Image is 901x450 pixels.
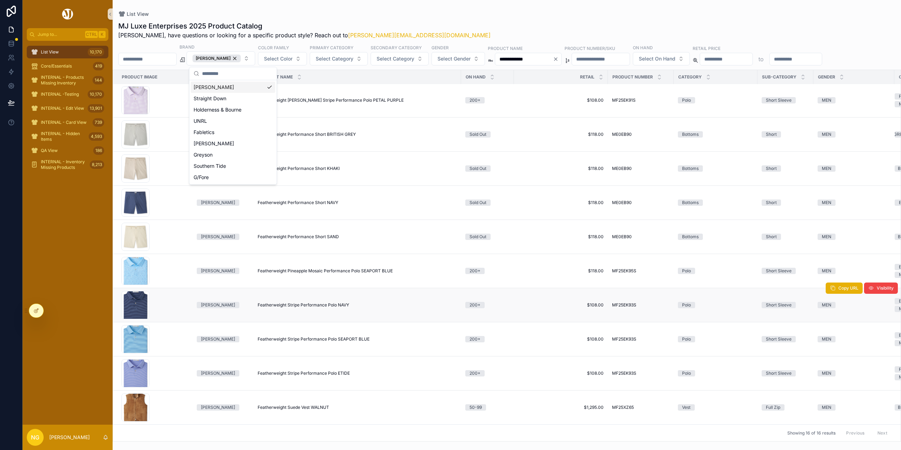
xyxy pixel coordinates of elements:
div: Polo [682,97,691,103]
button: Clear [553,56,561,62]
span: INTERNAL - Card View [41,120,87,125]
div: [PERSON_NAME] [201,404,235,411]
div: Holderness & Bourne [191,104,275,115]
div: Short [766,131,777,138]
span: Select On Hand [639,55,675,62]
p: to [758,55,764,63]
a: 200+ [465,268,510,274]
span: Category [678,74,702,80]
a: Featherweight [PERSON_NAME] Stripe Performance Polo PETAL PURPLE [258,97,457,103]
div: 200+ [470,370,480,376]
span: MF25EK93S [612,302,636,308]
a: $118.00 [518,166,604,171]
label: Color Family [258,44,289,51]
a: $1,295.00 [518,405,604,410]
div: MEN [822,336,831,342]
a: Featherweight Suede Vest WALNUT [258,405,457,410]
a: Featherweight Performance Short NAVY [258,200,457,205]
span: List View [41,49,59,55]
a: ME0EB90 [612,234,669,240]
div: Bottoms [682,131,699,138]
a: MEN [818,234,890,240]
a: $108.00 [518,370,604,376]
a: MF25EK95S [612,268,669,274]
div: 4,593 [89,132,104,141]
a: Bottoms [678,234,753,240]
a: [PERSON_NAME] [197,302,249,308]
button: Select Button [633,52,690,65]
div: [PERSON_NAME] [191,82,275,93]
span: [PERSON_NAME], have questions or looking for a specific product style? Reach out to [118,31,491,39]
button: Select Button [258,52,307,65]
a: Featherweight Pineapple Mosaic Performance Polo SEAPORT BLUE [258,268,457,274]
a: Polo [678,336,753,342]
div: [PERSON_NAME] [191,138,275,149]
div: 144 [93,76,104,84]
div: [PERSON_NAME] [201,302,235,308]
a: Short Sleeve [762,302,809,308]
a: MEN [818,302,890,308]
p: [PERSON_NAME] [49,434,90,441]
div: Polo [682,370,691,376]
a: Short [762,165,809,172]
img: App logo [61,8,74,20]
a: Sold Out [465,165,510,172]
a: List View10,170 [27,46,108,58]
span: ME0EB90 [612,166,632,171]
a: MEN [818,165,890,172]
a: $118.00 [518,132,604,137]
a: Bottoms [678,165,753,172]
a: INTERNAL -Testing10,170 [27,88,108,101]
a: MF25EK93S [612,370,669,376]
span: Featherweight Performance Short BRITISH GREY [258,132,356,137]
a: MEN [818,97,890,103]
div: [PERSON_NAME] [201,336,235,342]
div: Short Sleeve [766,268,792,274]
div: 186 [93,146,104,155]
div: 10,170 [88,90,104,99]
span: Featherweight Stripe Performance Polo NAVY [258,302,349,308]
div: [PERSON_NAME] [201,234,235,240]
a: MF25EK91S [612,97,669,103]
a: MF25EK93S [612,336,669,342]
span: QA View [41,148,58,153]
label: Product Number/SKU [565,45,615,51]
button: Copy URL [826,283,863,294]
div: [PERSON_NAME] [201,199,235,206]
div: [PERSON_NAME] [201,370,235,376]
span: Copy URL [838,285,858,291]
a: Short Sleeve [762,336,809,342]
a: Polo [678,370,753,376]
div: MEN [822,404,831,411]
div: Bottoms [682,165,699,172]
a: MEN [818,336,890,342]
a: [PERSON_NAME] [197,336,249,342]
div: MEN [822,165,831,172]
span: Featherweight [PERSON_NAME] Stripe Performance Polo PETAL PURPLE [258,97,404,103]
a: Polo [678,302,753,308]
span: On Hand [466,74,486,80]
div: 200+ [470,268,480,274]
button: Select Button [431,52,485,65]
a: Short [762,131,809,138]
a: MEN [818,268,890,274]
span: Featherweight Performance Short KHAKI [258,166,340,171]
a: Bottoms [678,199,753,206]
a: Featherweight Stripe Performance Polo NAVY [258,302,457,308]
a: $118.00 [518,200,604,205]
a: MEN [818,199,890,206]
span: INTERNAL - Inventory Missing Products [41,159,87,170]
div: 200+ [470,336,480,342]
span: INTERNAL - Hidden Items [41,131,86,142]
div: Polo [682,302,691,308]
label: Primary Category [310,44,353,51]
a: $108.00 [518,336,604,342]
a: $118.00 [518,234,604,240]
a: $118.00 [518,268,604,274]
span: Showing 16 of 16 results [787,430,836,436]
div: Bottoms [682,234,699,240]
div: Sold Out [470,234,486,240]
a: Short [762,234,809,240]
